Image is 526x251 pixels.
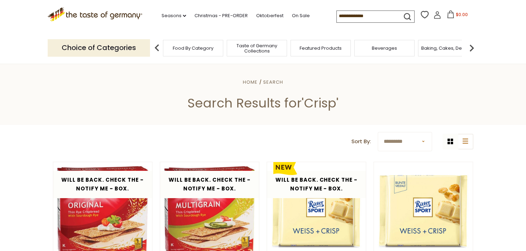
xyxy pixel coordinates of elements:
[421,46,476,51] a: Baking, Cakes, Desserts
[150,41,164,55] img: previous arrow
[173,46,213,51] a: Food By Category
[256,12,284,20] a: Oktoberfest
[263,79,283,85] a: Search
[162,12,186,20] a: Seasons
[351,137,371,146] label: Sort By:
[465,41,479,55] img: next arrow
[300,46,342,51] a: Featured Products
[443,11,472,21] button: $0.00
[292,12,310,20] a: On Sale
[302,94,339,112] span: 'Crisp'
[229,43,285,54] a: Taste of Germany Collections
[22,95,504,111] h1: Search Results for
[48,39,150,56] p: Choice of Categories
[194,12,248,20] a: Christmas - PRE-ORDER
[456,12,468,18] span: $0.00
[243,79,258,85] a: Home
[372,46,397,51] a: Beverages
